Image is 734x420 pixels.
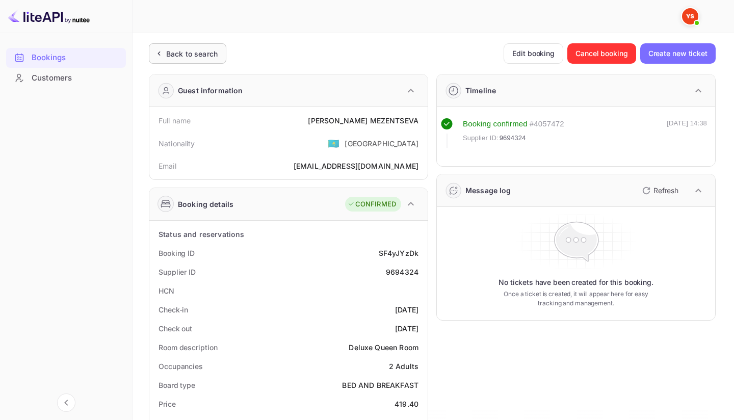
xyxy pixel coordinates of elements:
button: Collapse navigation [57,393,75,412]
div: Room description [159,342,217,353]
p: No tickets have been created for this booking. [499,277,653,287]
div: Occupancies [159,361,203,372]
a: Bookings [6,48,126,67]
span: Supplier ID: [463,133,499,143]
div: [EMAIL_ADDRESS][DOMAIN_NAME] [294,161,418,171]
img: LiteAPI logo [8,8,90,24]
div: 9694324 [386,267,418,277]
div: Message log [465,185,511,196]
span: United States [328,134,339,152]
div: BED AND BREAKFAST [342,380,418,390]
div: Booking ID [159,248,195,258]
p: Once a ticket is created, it will appear here for easy tracking and management. [502,290,650,308]
span: 9694324 [500,133,526,143]
button: Refresh [636,182,683,199]
div: Guest information [178,85,243,96]
div: Full name [159,115,191,126]
div: [PERSON_NAME] MEZENTSEVA [308,115,418,126]
div: Booking details [178,199,233,209]
button: Edit booking [504,43,563,64]
div: Check out [159,323,192,334]
div: Booking confirmed [463,118,528,130]
div: [DATE] [395,304,418,315]
div: Back to search [166,48,218,59]
div: Deluxe Queen Room [349,342,418,353]
div: Price [159,399,176,409]
div: Customers [6,68,126,88]
div: [GEOGRAPHIC_DATA] [345,138,418,149]
div: Customers [32,72,121,84]
button: Cancel booking [567,43,636,64]
div: Bookings [32,52,121,64]
div: Supplier ID [159,267,196,277]
div: 419.40 [395,399,418,409]
div: # 4057472 [530,118,564,130]
div: Board type [159,380,195,390]
div: Status and reservations [159,229,244,240]
div: Bookings [6,48,126,68]
button: Create new ticket [640,43,716,64]
div: [DATE] [395,323,418,334]
div: Nationality [159,138,195,149]
div: [DATE] 14:38 [667,118,707,148]
div: Check-in [159,304,188,315]
div: Timeline [465,85,496,96]
img: Yandex Support [682,8,698,24]
div: Email [159,161,176,171]
p: Refresh [653,185,678,196]
a: Customers [6,68,126,87]
div: CONFIRMED [348,199,396,209]
div: SF4yJYzDk [379,248,418,258]
div: 2 Adults [389,361,418,372]
div: HCN [159,285,174,296]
